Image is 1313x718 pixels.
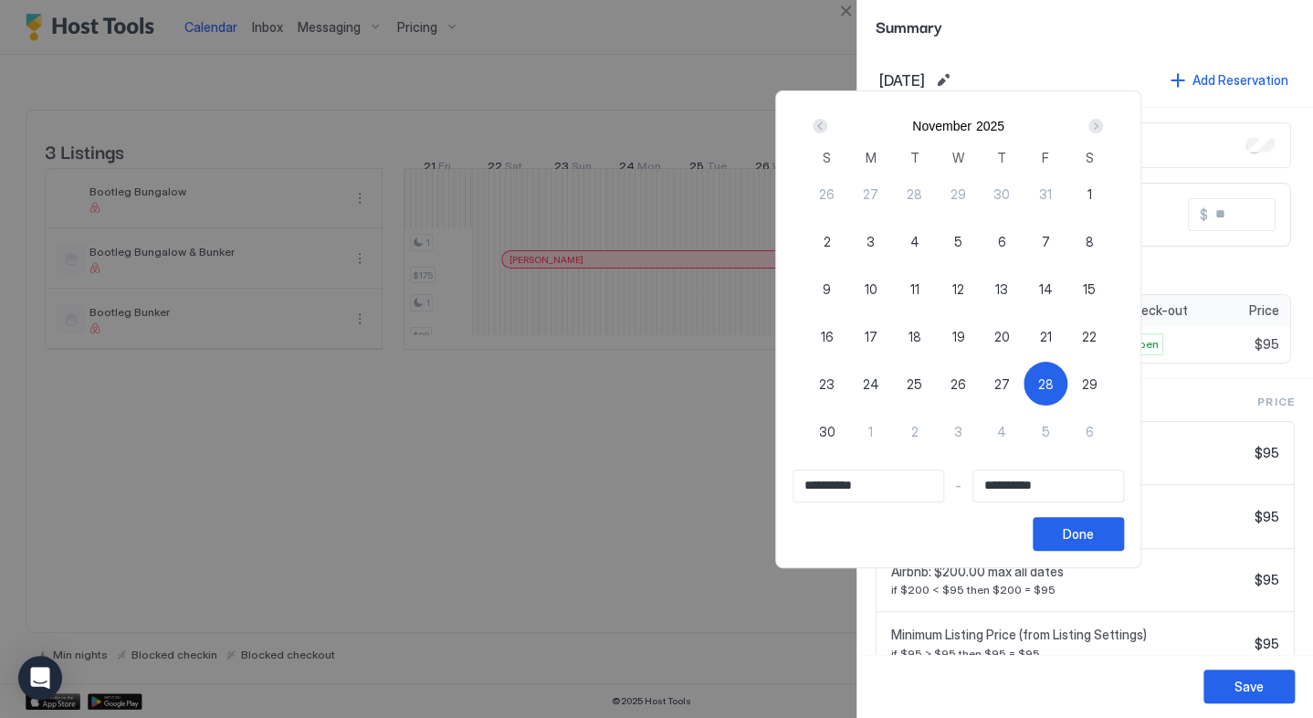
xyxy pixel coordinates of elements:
span: 17 [864,327,877,346]
button: 17 [848,314,892,358]
span: 29 [1082,375,1098,394]
span: 18 [908,327,920,346]
button: 12 [936,267,980,311]
button: 5 [1024,409,1067,453]
span: T [909,148,919,167]
span: 5 [1042,422,1050,441]
span: 15 [1083,280,1096,299]
span: 1 [868,422,873,441]
span: 30 [993,185,1010,204]
button: 24 [848,362,892,406]
button: 11 [892,267,936,311]
span: 26 [951,375,966,394]
span: T [997,148,1006,167]
span: 20 [994,327,1010,346]
button: 7 [1024,219,1067,263]
span: 23 [819,375,835,394]
button: 1 [1067,172,1111,216]
span: S [1086,148,1094,167]
span: 27 [994,375,1010,394]
span: 2 [910,422,918,441]
span: 29 [951,185,966,204]
input: Input Field [793,470,943,502]
button: 27 [848,172,892,216]
button: 30 [804,409,848,453]
button: 16 [804,314,848,358]
button: 10 [848,267,892,311]
span: 27 [863,185,878,204]
span: M [865,148,876,167]
span: - [955,478,961,494]
span: 26 [819,185,835,204]
button: 26 [936,362,980,406]
button: 9 [804,267,848,311]
button: 25 [892,362,936,406]
button: 30 [980,172,1024,216]
button: 2 [892,409,936,453]
span: 4 [909,232,919,251]
span: 6 [1086,422,1094,441]
button: 29 [936,172,980,216]
div: Open Intercom Messenger [18,656,62,700]
span: 31 [1039,185,1052,204]
div: Done [1063,524,1094,544]
span: 30 [818,422,835,441]
span: 21 [1040,327,1052,346]
button: Done [1033,517,1124,551]
span: 28 [907,185,922,204]
button: 19 [936,314,980,358]
button: 29 [1067,362,1111,406]
span: 4 [997,422,1006,441]
input: Input Field [973,470,1123,502]
button: 2 [804,219,848,263]
button: 6 [980,219,1024,263]
button: 15 [1067,267,1111,311]
button: 14 [1024,267,1067,311]
span: 6 [998,232,1006,251]
button: 13 [980,267,1024,311]
button: 18 [892,314,936,358]
span: 24 [862,375,878,394]
span: 12 [952,280,964,299]
button: 8 [1067,219,1111,263]
button: 4 [892,219,936,263]
button: 27 [980,362,1024,406]
span: 13 [995,280,1008,299]
span: 19 [951,327,964,346]
button: Prev [809,115,834,137]
span: 28 [1038,375,1054,394]
button: 3 [936,409,980,453]
button: 28 [1024,362,1067,406]
span: 25 [907,375,922,394]
button: 4 [980,409,1024,453]
button: 20 [980,314,1024,358]
span: 9 [823,280,831,299]
span: 3 [867,232,875,251]
button: 3 [848,219,892,263]
span: 3 [954,422,962,441]
button: 5 [936,219,980,263]
span: 14 [1039,280,1053,299]
button: 22 [1067,314,1111,358]
span: 22 [1082,327,1097,346]
span: S [823,148,831,167]
button: 28 [892,172,936,216]
span: 1 [1087,185,1092,204]
button: 26 [804,172,848,216]
button: Next [1082,115,1107,137]
button: November [912,119,972,133]
span: 7 [1042,232,1050,251]
button: 1 [848,409,892,453]
span: W [952,148,964,167]
button: 2025 [976,119,1004,133]
span: 11 [909,280,919,299]
span: F [1042,148,1049,167]
button: 31 [1024,172,1067,216]
span: 2 [823,232,830,251]
span: 8 [1086,232,1094,251]
span: 5 [954,232,962,251]
button: 21 [1024,314,1067,358]
span: 10 [864,280,877,299]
